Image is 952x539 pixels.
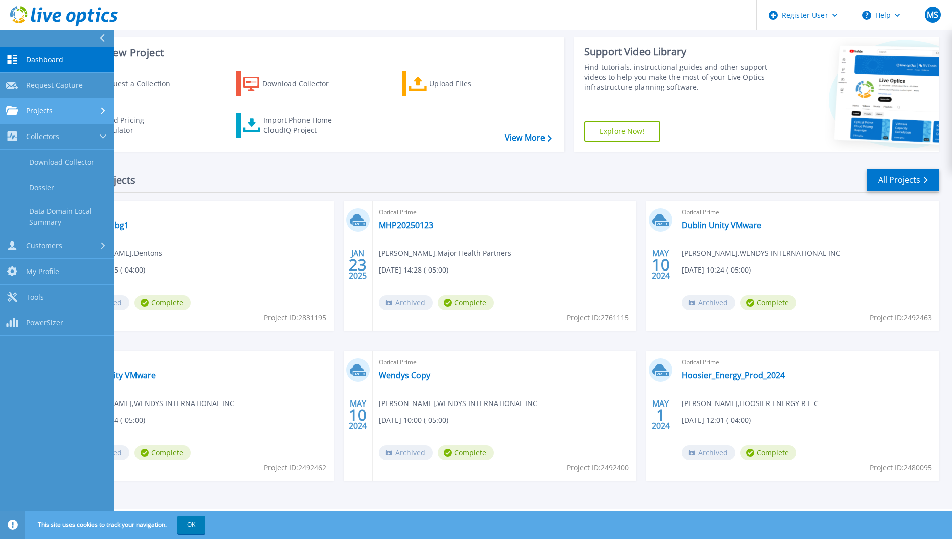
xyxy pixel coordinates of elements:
span: Project ID: 2492400 [567,462,629,473]
div: Support Video Library [584,45,770,58]
span: Optical Prime [76,207,328,218]
span: Dashboard [26,55,63,64]
span: 1 [656,411,665,419]
span: Complete [438,445,494,460]
span: Optical Prime [76,357,328,368]
span: [PERSON_NAME] , WENDYS INTERNATIONAL INC [76,398,234,409]
span: Project ID: 2831195 [264,312,326,323]
div: Cloud Pricing Calculator [98,115,179,136]
span: Customers [26,241,62,250]
span: Complete [740,295,796,310]
span: 23 [349,260,367,269]
a: MHP20250123 [379,220,433,230]
div: MAY 2024 [651,396,670,433]
a: Cloud Pricing Calculator [71,113,183,138]
span: 10 [652,260,670,269]
a: Explore Now! [584,121,660,142]
div: Import Phone Home CloudIQ Project [263,115,342,136]
span: Collectors [26,132,59,141]
span: Project ID: 2492463 [870,312,932,323]
div: Download Collector [262,74,343,94]
a: All Projects [867,169,939,191]
a: Download Collector [236,71,348,96]
h3: Start a New Project [71,47,551,58]
span: Archived [379,445,433,460]
button: OK [177,516,205,534]
span: Archived [682,295,735,310]
span: [DATE] 14:28 (-05:00) [379,264,448,276]
span: MS [927,11,938,19]
span: Tools [26,293,44,302]
span: Project ID: 2761115 [567,312,629,323]
a: Hoosier_Energy_Prod_2024 [682,370,785,380]
span: Complete [740,445,796,460]
span: Optical Prime [379,357,631,368]
span: Project ID: 2492462 [264,462,326,473]
span: Request Capture [26,81,83,90]
a: View More [505,133,552,143]
div: Find tutorials, instructional guides and other support videos to help you make the most of your L... [584,62,770,92]
div: Upload Files [429,74,509,94]
a: Request a Collection [71,71,183,96]
span: [PERSON_NAME] , HOOSIER ENERGY R E C [682,398,819,409]
span: 10 [349,411,367,419]
span: [PERSON_NAME] , WENDYS INTERNATIONAL INC [379,398,537,409]
span: [PERSON_NAME] , WENDYS INTERNATIONAL INC [682,248,840,259]
span: Complete [438,295,494,310]
span: Optical Prime [682,207,933,218]
span: Project ID: 2480095 [870,462,932,473]
span: Complete [134,295,191,310]
span: [PERSON_NAME] , Dentons [76,248,162,259]
div: JAN 2025 [348,246,367,283]
span: Complete [134,445,191,460]
a: Wendys Copy [379,370,430,380]
span: This site uses cookies to track your navigation. [28,516,205,534]
span: Archived [379,295,433,310]
div: Request a Collection [100,74,180,94]
a: Dublin Unity VMware [682,220,761,230]
span: [DATE] 12:01 (-04:00) [682,415,751,426]
span: [PERSON_NAME] , Major Health Partners [379,248,511,259]
div: MAY 2024 [651,246,670,283]
span: [DATE] 10:24 (-05:00) [682,264,751,276]
span: Projects [26,106,53,115]
span: My Profile [26,267,59,276]
a: Dublin Unity VMware [76,370,156,380]
span: PowerSizer [26,318,63,327]
span: Optical Prime [379,207,631,218]
div: MAY 2024 [348,396,367,433]
a: Upload Files [402,71,514,96]
span: Optical Prime [682,357,933,368]
span: [DATE] 10:00 (-05:00) [379,415,448,426]
span: Archived [682,445,735,460]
